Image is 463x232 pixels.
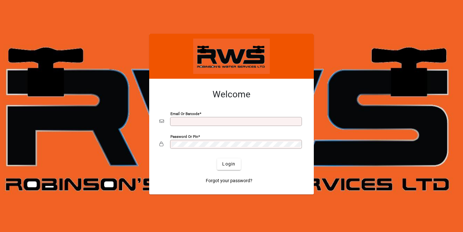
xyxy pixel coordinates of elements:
[170,134,198,138] mat-label: Password or Pin
[206,177,252,184] span: Forgot your password?
[159,89,304,100] h2: Welcome
[222,161,235,167] span: Login
[203,175,255,187] a: Forgot your password?
[170,111,199,116] mat-label: Email or Barcode
[217,158,241,170] button: Login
